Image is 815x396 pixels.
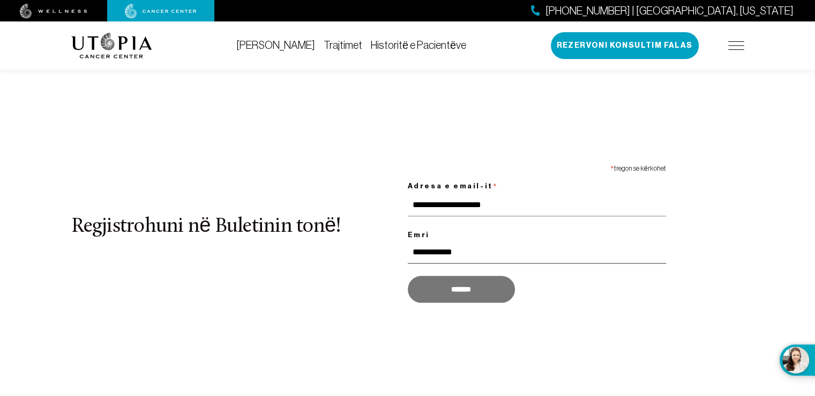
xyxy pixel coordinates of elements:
a: [PHONE_NUMBER] | [GEOGRAPHIC_DATA], [US_STATE] [531,3,794,19]
a: Trajtimet [324,39,362,51]
font: tregon se kërkohet [614,164,666,172]
font: Rezervoni Konsultim Falas [557,41,693,50]
font: Emri [408,231,430,239]
font: Regjistrohuni në Buletinin tonë! [71,216,341,237]
button: Rezervoni Konsultim Falas [551,32,699,59]
a: [PERSON_NAME] [236,39,315,51]
img: ikonë-hamburger [728,41,744,50]
a: Historitë e Pacientëve [371,39,466,51]
font: [PHONE_NUMBER] | [GEOGRAPHIC_DATA], [US_STATE] [545,5,794,17]
img: logo [71,33,152,58]
img: mirëqenie [20,4,87,19]
font: Adresa e email-it [408,182,493,190]
img: qendër kanceri [125,4,197,19]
